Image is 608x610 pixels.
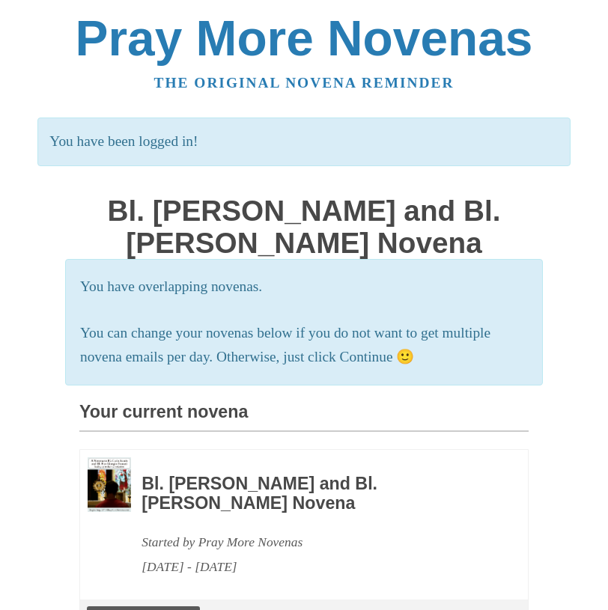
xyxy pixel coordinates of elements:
p: You have overlapping novenas. [80,275,528,299]
img: Novena image [88,457,131,512]
a: Pray More Novenas [76,10,533,66]
p: You can change your novenas below if you do not want to get multiple novena emails per day. Other... [80,321,528,370]
div: Started by Pray More Novenas [142,530,487,555]
h1: Bl. [PERSON_NAME] and Bl. [PERSON_NAME] Novena [79,195,529,259]
a: The original novena reminder [154,75,455,91]
div: [DATE] - [DATE] [142,555,487,579]
p: You have been logged in! [37,118,570,166]
h3: Your current novena [79,403,529,432]
h3: Bl. [PERSON_NAME] and Bl. [PERSON_NAME] Novena [142,475,487,513]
